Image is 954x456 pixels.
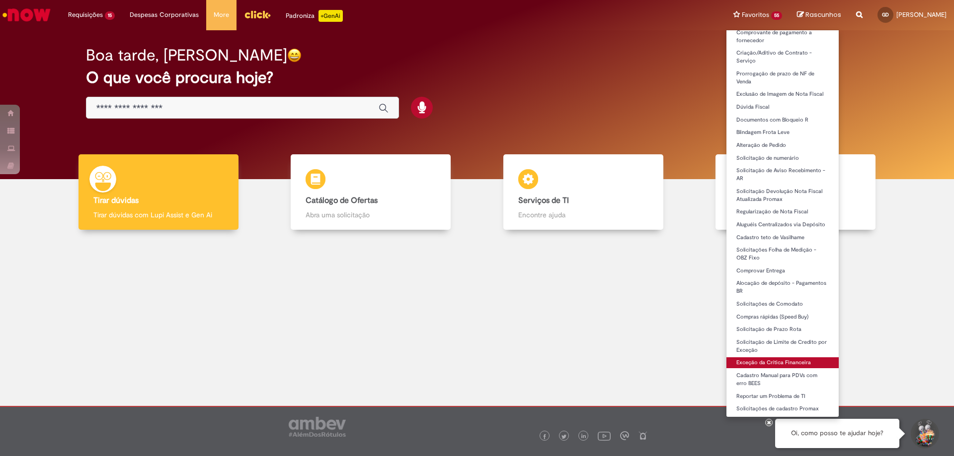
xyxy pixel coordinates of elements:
span: Despesas Corporativas [130,10,199,20]
a: Solicitação de Limite de Credito por Exceção [726,337,839,355]
a: Alocação de depósito - Pagamentos BR [726,278,839,296]
a: Alteração de Pedido [726,140,839,151]
a: Comprovante de pagamento a fornecedor [726,27,839,46]
div: Padroniza [286,10,343,22]
span: Favoritos [742,10,769,20]
span: 15 [105,11,115,20]
b: Serviços de TI [518,195,569,205]
button: Iniciar Conversa de Suporte [909,419,939,449]
a: Cadastro teto de Vasilhame [726,232,839,243]
img: logo_footer_youtube.png [598,429,611,442]
a: Exclusão de Imagem de Nota Fiscal [726,89,839,100]
span: 55 [771,11,782,20]
b: Catálogo de Ofertas [306,195,378,205]
a: Cadastro Manual para PDVs com erro BEES [726,370,839,389]
a: Solicitações de cadastro Promax [726,403,839,414]
a: Dúvida Fiscal [726,102,839,113]
p: +GenAi [318,10,343,22]
img: logo_footer_twitter.png [561,434,566,439]
a: Regularização de Nota Fiscal [726,206,839,217]
p: Encontre ajuda [518,210,648,220]
img: logo_footer_facebook.png [542,434,547,439]
img: happy-face.png [287,48,302,63]
img: logo_footer_linkedin.png [581,434,586,440]
a: Compras rápidas (Speed Buy) [726,312,839,323]
img: logo_footer_ambev_rotulo_gray.png [289,417,346,437]
a: Reportar um Problema de TI [726,391,839,402]
a: Aluguéis Centralizados via Depósito [726,219,839,230]
img: logo_footer_naosei.png [638,431,647,440]
h2: Boa tarde, [PERSON_NAME] [86,47,287,64]
a: Tirar dúvidas Tirar dúvidas com Lupi Assist e Gen Ai [52,154,265,230]
span: GD [882,11,889,18]
p: Tirar dúvidas com Lupi Assist e Gen Ai [93,210,224,220]
h2: O que você procura hoje? [86,69,869,86]
a: Exceção da Crítica Financeira [726,357,839,368]
a: Base de Conhecimento Consulte e aprenda [690,154,902,230]
a: Documentos com Bloqueio R [726,115,839,126]
a: Blindagem Frota Leve [726,127,839,138]
img: click_logo_yellow_360x200.png [244,7,271,22]
a: Solicitações Folha de Medição - OBZ Fixo [726,245,839,263]
a: Comprovar Entrega [726,265,839,276]
span: Requisições [68,10,103,20]
span: Rascunhos [805,10,841,19]
a: Solicitação de Prazo Rota [726,324,839,335]
img: ServiceNow [1,5,52,25]
img: logo_footer_workplace.png [620,431,629,440]
b: Tirar dúvidas [93,195,139,205]
a: Solicitação de Aviso Recebimento - AR [726,165,839,184]
ul: Favoritos [726,30,839,417]
div: Oi, como posso te ajudar hoje? [775,419,899,448]
a: Criação/Aditivo de Contrato - Serviço [726,48,839,66]
p: Abra uma solicitação [306,210,436,220]
a: Serviços de TI Encontre ajuda [477,154,690,230]
a: Solicitações de Comodato [726,299,839,310]
span: [PERSON_NAME] [896,10,947,19]
a: Catálogo de Ofertas Abra uma solicitação [265,154,477,230]
a: Solicitação de numerário [726,153,839,164]
a: Solicitação Devolução Nota Fiscal Atualizada Promax [726,186,839,204]
span: More [214,10,229,20]
a: Rascunhos [797,10,841,20]
a: Prorrogação de prazo de NF de Venda [726,68,839,87]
